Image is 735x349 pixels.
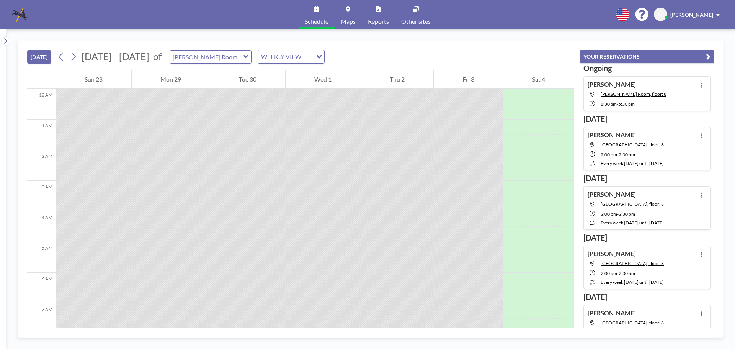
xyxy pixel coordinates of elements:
div: Sun 28 [56,70,131,89]
span: WEEKLY VIEW [260,52,303,62]
span: AL [657,11,664,18]
div: 2 AM [27,150,56,181]
span: Reports [368,18,389,25]
span: of [153,51,162,62]
div: Tue 30 [210,70,285,89]
h3: [DATE] [583,114,710,124]
span: Sweet Auburn Room, floor: 8 [601,320,664,326]
span: [DATE] - [DATE] [82,51,149,62]
span: 2:30 PM [619,270,635,276]
div: 6 AM [27,273,56,303]
span: Currie Room, floor: 8 [601,91,666,97]
span: Sweet Auburn Room, floor: 8 [601,142,664,147]
span: 2:30 PM [619,152,635,157]
h4: [PERSON_NAME] [588,250,636,257]
button: [DATE] [27,50,51,64]
span: - [617,270,619,276]
h4: [PERSON_NAME] [588,309,636,317]
h3: [DATE] [583,292,710,302]
button: YOUR RESERVATIONS [580,50,714,63]
div: 7 AM [27,303,56,334]
span: 2:00 PM [601,152,617,157]
span: - [617,211,619,217]
input: Currie Room [170,51,243,63]
h4: [PERSON_NAME] [588,131,636,139]
img: organization-logo [12,7,28,22]
span: Maps [341,18,356,25]
h3: [DATE] [583,174,710,183]
div: Fri 3 [434,70,503,89]
span: every week [DATE] until [DATE] [601,161,664,166]
span: 2:00 PM [601,270,617,276]
span: 8:30 AM [601,101,617,107]
h4: [PERSON_NAME] [588,80,636,88]
div: 5 AM [27,242,56,273]
div: Wed 1 [286,70,360,89]
span: every week [DATE] until [DATE] [601,220,664,226]
span: - [617,101,618,107]
div: 4 AM [27,211,56,242]
h4: [PERSON_NAME] [588,190,636,198]
span: 2:00 PM [601,211,617,217]
h3: Ongoing [583,64,710,73]
span: every week [DATE] until [DATE] [601,279,664,285]
span: Sweet Auburn Room, floor: 8 [601,261,664,266]
input: Search for option [304,52,312,62]
div: 3 AM [27,181,56,211]
span: Schedule [305,18,328,25]
span: - [617,152,619,157]
span: Sweet Auburn Room, floor: 8 [601,201,664,207]
div: Thu 2 [361,70,433,89]
span: 2:30 PM [619,211,635,217]
span: Other sites [401,18,431,25]
h3: [DATE] [583,233,710,242]
div: Sat 4 [503,70,574,89]
div: 1 AM [27,120,56,150]
div: 12 AM [27,89,56,120]
span: 5:30 PM [618,101,635,107]
div: Search for option [258,50,324,63]
span: [PERSON_NAME] [670,11,713,18]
